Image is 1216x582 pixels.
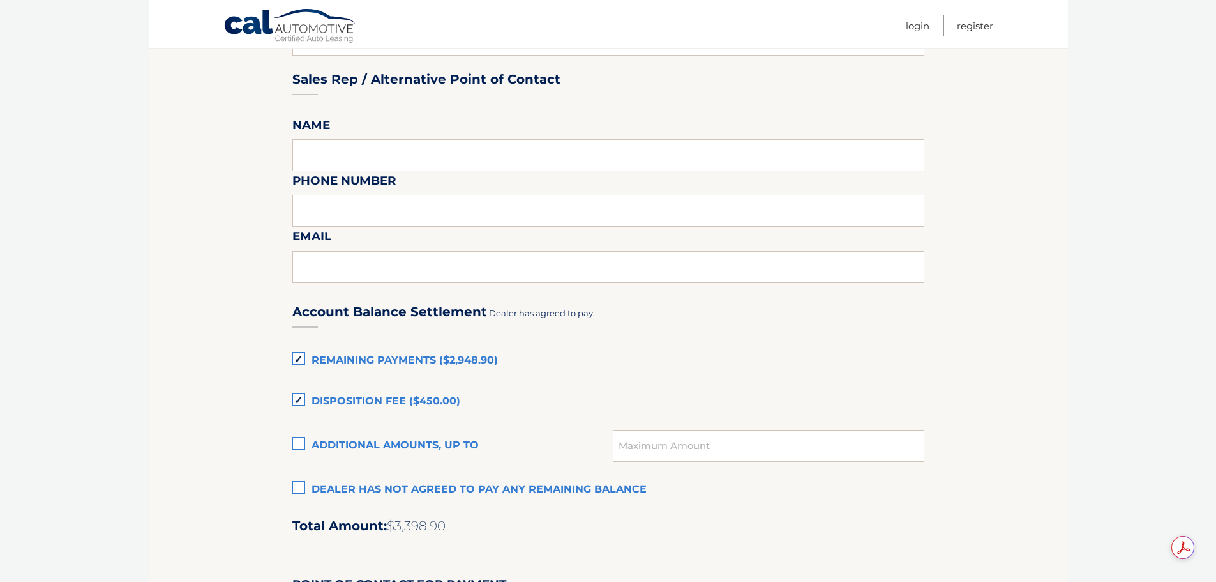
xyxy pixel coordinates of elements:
[223,8,357,45] a: Cal Automotive
[292,433,613,459] label: Additional amounts, up to
[292,171,396,195] label: Phone Number
[906,15,929,36] a: Login
[292,72,560,88] h3: Sales Rep / Alternative Point of Contact
[489,308,595,318] span: Dealer has agreed to pay:
[292,477,924,503] label: Dealer has not agreed to pay any remaining balance
[292,227,331,250] label: Email
[292,518,924,534] h2: Total Amount:
[613,430,924,462] input: Maximum Amount
[292,304,487,320] h3: Account Balance Settlement
[292,348,924,374] label: Remaining Payments ($2,948.90)
[957,15,993,36] a: Register
[292,389,924,415] label: Disposition Fee ($450.00)
[292,116,330,139] label: Name
[387,518,446,533] span: $3,398.90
